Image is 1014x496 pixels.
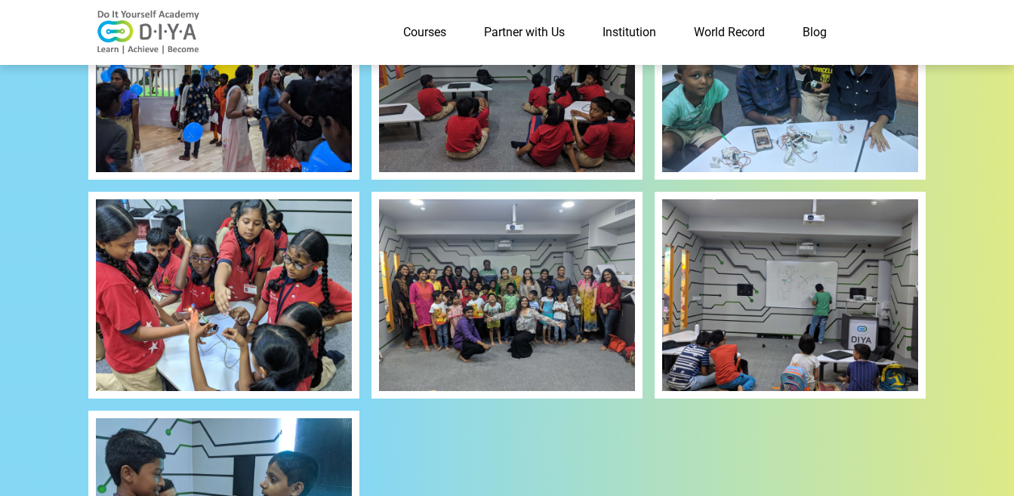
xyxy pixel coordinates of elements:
[846,17,926,48] a: Contact Us
[675,17,784,48] a: World Record
[88,10,209,55] img: logo-v2.png
[584,17,675,48] a: Institution
[465,17,584,48] a: Partner with Us
[784,17,846,48] a: Blog
[384,17,465,48] a: Courses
